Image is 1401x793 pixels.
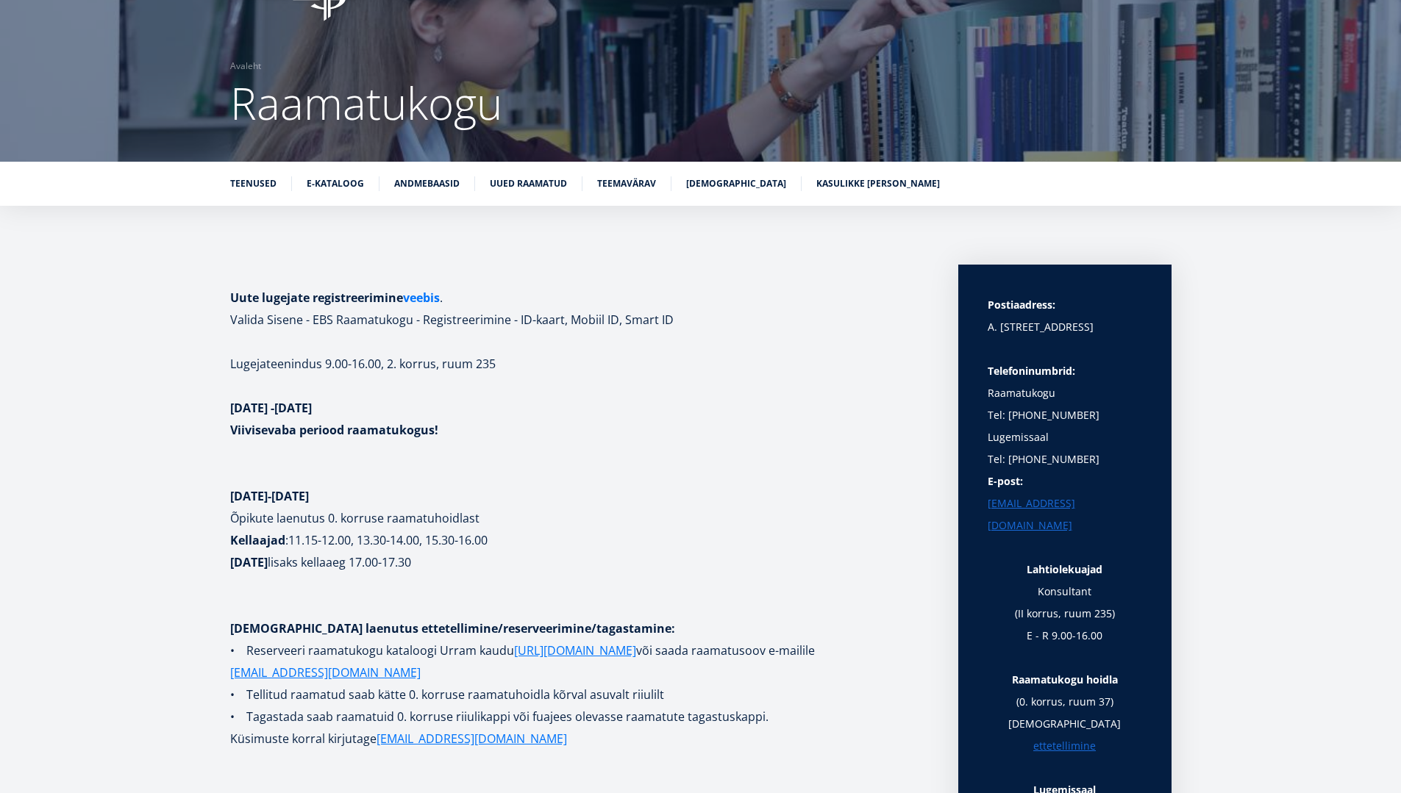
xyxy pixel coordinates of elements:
[490,176,567,191] a: Uued raamatud
[988,581,1142,669] p: Konsultant (II korrus, ruum 235) E - R 9.00-16.00
[230,661,421,683] a: [EMAIL_ADDRESS][DOMAIN_NAME]
[988,448,1142,470] p: Tel: [PHONE_NUMBER]
[230,706,929,728] p: • Tagastada saab raamatuid 0. korruse riiulikappi või fuajees olevasse raamatute tagastuskappi.
[230,507,929,573] p: :
[230,488,309,504] strong: [DATE]-[DATE]
[230,639,929,683] p: • Reserveeri raamatukogu kataloogi Urram kaudu või saada raamatusoov e-mailile
[230,287,929,331] h1: . Valida Sisene - EBS Raamatukogu - Registreerimine - ID-kaart, Mobiil ID, Smart ID
[230,728,929,750] p: Küsimuste korral kirjutage
[816,176,940,191] a: Kasulikke [PERSON_NAME]
[230,400,312,416] strong: [DATE] -[DATE]
[307,176,364,191] a: E-kataloog
[268,554,411,570] b: lisaks kellaaeg 17.00-17.30
[230,422,438,438] strong: Viivisevaba periood raamatukogus!
[1012,672,1118,686] strong: Raamatukogu hoidla
[1033,735,1096,757] a: ettetellimine
[230,176,277,191] a: Teenused
[230,532,285,548] strong: Kellaajad
[230,620,675,636] strong: [DEMOGRAPHIC_DATA] laenutus ettetellimine/reserveerimine/tagastamine:
[988,360,1142,404] p: Raamatukogu
[988,404,1142,448] p: Tel: [PHONE_NUMBER] Lugemissaal
[988,474,1023,488] strong: E-post:
[514,639,636,661] a: [URL][DOMAIN_NAME]
[988,364,1075,378] strong: Telefoninumbrid:
[988,669,1142,757] p: (0. korrus, ruum 37) [DEMOGRAPHIC_DATA]
[394,176,460,191] a: Andmebaasid
[230,73,502,133] span: Raamatukogu
[230,290,440,306] strong: Uute lugejate registreerimine
[988,492,1142,537] a: [EMAIL_ADDRESS][DOMAIN_NAME]
[230,510,480,526] b: Õpikute laenutus 0. korruse raamatuhoidlast
[230,554,268,570] strong: [DATE]
[288,532,488,548] b: 11.15-12.00, 13.30-14.00, 15.30-16.00
[230,683,929,706] p: • Tellitud raamatud saab kätte 0. korruse raamatuhoidla kõrval asuvalt riiulilt
[230,353,929,375] p: Lugejateenindus 9.00-16.00, 2. korrus, ruum 235
[988,298,1055,312] strong: Postiaadress:
[230,59,261,73] a: Avaleht
[597,176,656,191] a: Teemavärav
[988,316,1142,338] p: A. [STREET_ADDRESS]
[1027,562,1102,576] strong: Lahtiolekuajad
[403,287,440,309] a: veebis
[377,728,567,750] a: [EMAIL_ADDRESS][DOMAIN_NAME]
[686,176,786,191] a: [DEMOGRAPHIC_DATA]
